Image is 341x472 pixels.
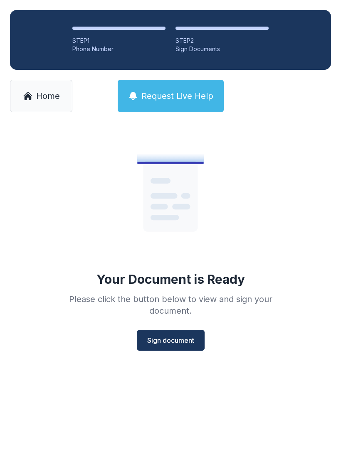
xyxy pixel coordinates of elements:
div: Please click the button below to view and sign your document. [51,293,290,317]
div: Sign Documents [175,45,269,53]
div: STEP 1 [72,37,166,45]
div: Phone Number [72,45,166,53]
span: Sign document [147,335,194,345]
div: STEP 2 [175,37,269,45]
span: Request Live Help [141,90,213,102]
div: Your Document is Ready [96,272,245,287]
span: Home [36,90,60,102]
